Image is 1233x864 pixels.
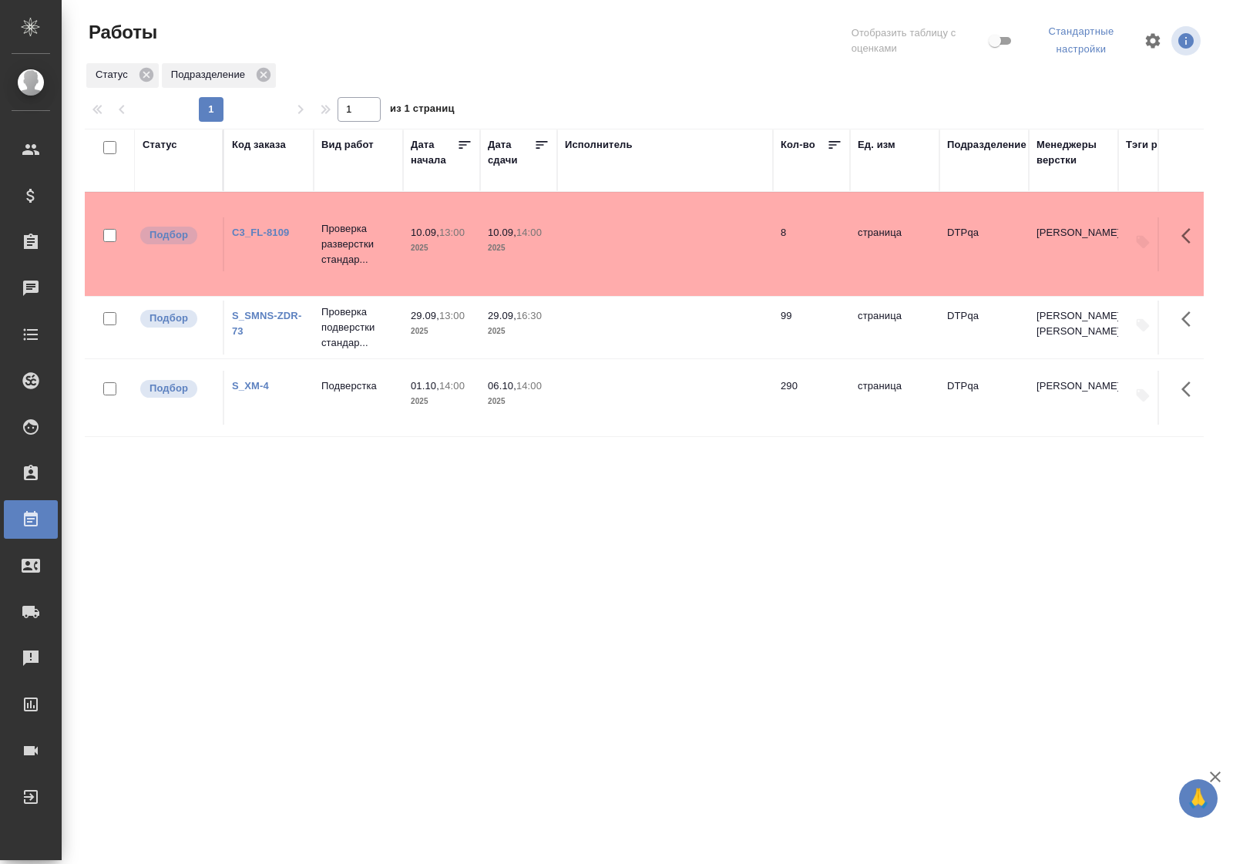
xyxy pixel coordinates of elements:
div: Можно подбирать исполнителей [139,225,215,246]
p: 10.09, [488,227,516,238]
button: Здесь прячутся важные кнопки [1172,371,1209,408]
p: Статус [96,67,133,82]
td: DTPqa [939,217,1029,271]
div: Подразделение [162,63,276,88]
div: Кол-во [781,137,815,153]
p: 01.10, [411,380,439,392]
div: Можно подбирать исполнителей [139,308,215,329]
td: 99 [773,301,850,355]
div: Код заказа [232,137,286,153]
span: 🙏 [1185,782,1211,815]
p: 14:00 [439,380,465,392]
div: Вид работ [321,137,374,153]
p: 14:00 [516,227,542,238]
a: S_XM-4 [232,380,269,392]
span: из 1 страниц [390,99,455,122]
div: Статус [86,63,159,88]
p: [PERSON_NAME], [PERSON_NAME] [1036,308,1110,339]
button: Здесь прячутся важные кнопки [1172,217,1209,254]
p: Подбор [150,311,188,326]
p: Подбор [150,381,188,396]
span: Работы [85,20,157,45]
p: 2025 [411,324,472,339]
td: DTPqa [939,371,1029,425]
td: страница [850,217,939,271]
div: Статус [143,137,177,153]
div: Менеджеры верстки [1036,137,1110,168]
button: Добавить тэги [1126,308,1160,342]
p: 2025 [411,240,472,256]
button: Здесь прячутся важные кнопки [1172,301,1209,338]
p: 06.10, [488,380,516,392]
div: Подразделение [947,137,1026,153]
div: Дата сдачи [488,137,534,168]
p: 29.09, [488,310,516,321]
p: [PERSON_NAME] [1036,225,1110,240]
p: 14:00 [516,380,542,392]
div: Исполнитель [565,137,633,153]
p: 10.09, [411,227,439,238]
td: 8 [773,217,850,271]
div: Можно подбирать исполнителей [139,378,215,399]
p: Подразделение [171,67,250,82]
p: Подбор [150,227,188,243]
button: Добавить тэги [1126,378,1160,412]
p: [PERSON_NAME] [1036,378,1110,394]
p: 2025 [411,394,472,409]
p: 29.09, [411,310,439,321]
a: S_SMNS-ZDR-73 [232,310,301,337]
p: Проверка разверстки стандар... [321,221,395,267]
td: страница [850,301,939,355]
p: 13:00 [439,227,465,238]
div: Ед. изм [858,137,895,153]
p: 2025 [488,394,549,409]
span: Посмотреть информацию [1171,26,1204,55]
p: 2025 [488,324,549,339]
a: C3_FL-8109 [232,227,289,238]
p: Проверка подверстки стандар... [321,304,395,351]
span: Отобразить таблицу с оценками [852,25,986,56]
p: 16:30 [516,310,542,321]
td: 290 [773,371,850,425]
span: Настроить таблицу [1134,22,1171,59]
div: Дата начала [411,137,457,168]
td: страница [850,371,939,425]
button: 🙏 [1179,779,1218,818]
p: 2025 [488,240,549,256]
p: 13:00 [439,310,465,321]
div: Тэги работы [1126,137,1189,153]
td: DTPqa [939,301,1029,355]
p: Подверстка [321,378,395,394]
div: split button [1028,20,1134,62]
button: Добавить тэги [1126,225,1160,259]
